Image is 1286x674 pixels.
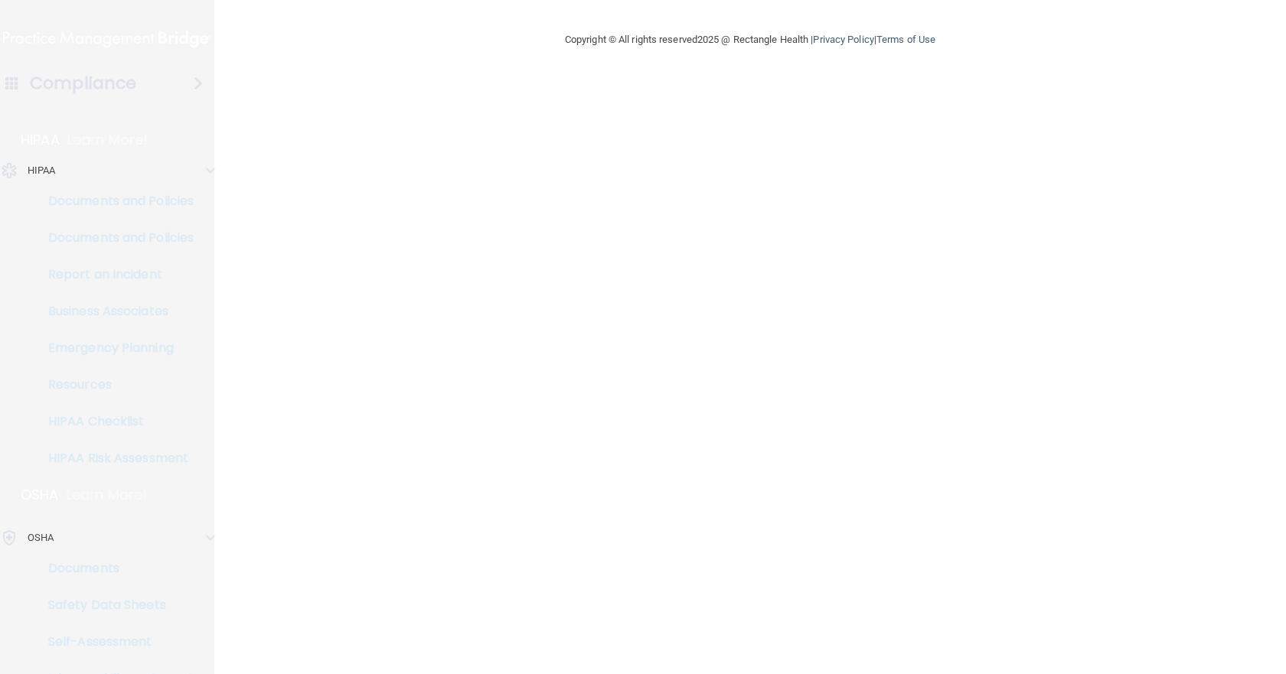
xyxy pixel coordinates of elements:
a: Privacy Policy [813,34,873,45]
p: Resources [10,377,219,392]
p: Documents and Policies [10,230,219,246]
p: Self-Assessment [10,634,219,650]
h4: Compliance [30,73,136,94]
img: PMB logo [3,24,211,54]
p: Emergency Planning [10,340,219,356]
p: OSHA [21,486,59,504]
p: Documents and Policies [10,194,219,209]
p: OSHA [28,529,54,547]
p: Safety Data Sheets [10,597,219,613]
p: Documents [10,561,219,576]
a: Terms of Use [876,34,935,45]
p: Learn More! [67,486,148,504]
p: HIPAA [28,161,56,180]
p: Report an Incident [10,267,219,282]
p: Business Associates [10,304,219,319]
p: Learn More! [67,131,149,149]
div: Copyright © All rights reserved 2025 @ Rectangle Health | | [471,15,1030,64]
p: HIPAA Checklist [10,414,219,429]
p: HIPAA [21,131,60,149]
p: HIPAA Risk Assessment [10,451,219,466]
